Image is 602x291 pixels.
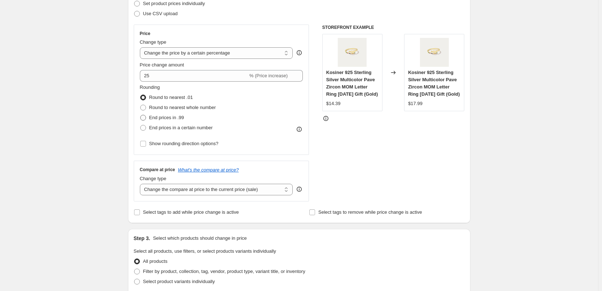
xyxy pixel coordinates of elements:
span: Kosiner 925 Sterling Silver Multicolor Pave Zircon MOM Letter Ring [DATE] Gift (Gold) [326,70,378,97]
span: All products [143,259,168,264]
h2: Step 3. [134,235,150,242]
span: Change type [140,39,167,45]
span: Filter by product, collection, tag, vendor, product type, variant title, or inventory [143,269,305,274]
span: End prices in a certain number [149,125,213,130]
span: End prices in .99 [149,115,184,120]
span: $14.39 [326,101,341,106]
span: Set product prices individually [143,1,205,6]
h3: Compare at price [140,167,175,173]
div: help [296,49,303,56]
span: Price change amount [140,62,184,68]
img: 60106721300C-1_80x.jpg [420,38,449,67]
input: -15 [140,70,248,82]
span: Rounding [140,84,160,90]
span: Select tags to remove while price change is active [318,209,422,215]
span: Kosiner 925 Sterling Silver Multicolor Pave Zircon MOM Letter Ring [DATE] Gift (Gold) [408,70,460,97]
span: Change type [140,176,167,181]
span: Select product variants individually [143,279,215,284]
h3: Price [140,31,150,36]
span: Select tags to add while price change is active [143,209,239,215]
p: Select which products should change in price [153,235,247,242]
span: Show rounding direction options? [149,141,218,146]
span: $17.99 [408,101,422,106]
div: help [296,186,303,193]
span: Round to nearest .01 [149,95,193,100]
h6: STOREFRONT EXAMPLE [322,25,465,30]
button: What's the compare at price? [178,167,239,173]
span: Select all products, use filters, or select products variants individually [134,248,276,254]
span: % (Price increase) [249,73,288,78]
img: 60106721300C-1_80x.jpg [338,38,367,67]
span: Use CSV upload [143,11,178,16]
span: Round to nearest whole number [149,105,216,110]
